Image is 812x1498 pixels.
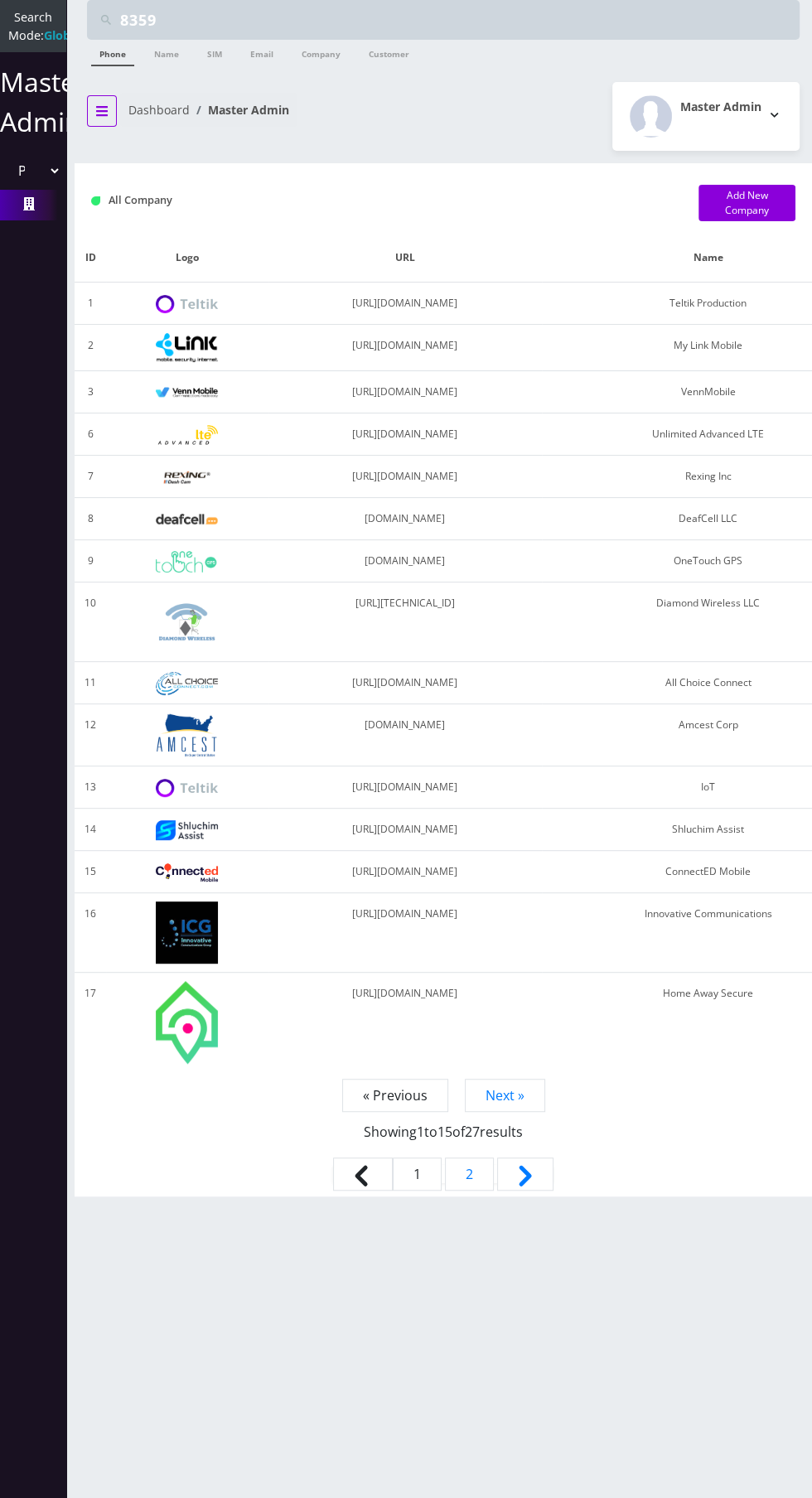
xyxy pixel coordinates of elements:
td: [DOMAIN_NAME] [268,704,543,766]
td: 12 [75,704,106,766]
td: 17 [75,973,106,1072]
img: Innovative Communications [156,901,218,964]
td: 9 [75,540,106,582]
img: Rexing Inc [156,470,218,486]
td: 14 [75,809,106,851]
img: Home Away Secure [156,981,218,1064]
td: 15 [75,851,106,893]
td: [URL][DOMAIN_NAME] [268,851,543,893]
td: [URL][TECHNICAL_ID] [268,582,543,662]
td: [URL][DOMAIN_NAME] [268,766,543,809]
td: 11 [75,662,106,704]
span: « Previous [342,1079,448,1112]
img: IoT [156,779,218,798]
img: ConnectED Mobile [156,863,218,882]
img: Diamond Wireless LLC [156,591,218,653]
input: Search Teltik [120,4,795,36]
span: Search Mode: [8,9,81,43]
td: [URL][DOMAIN_NAME] [268,456,543,498]
td: [DOMAIN_NAME] [268,498,543,540]
a: SIM [199,40,230,65]
img: All Company [91,196,100,205]
img: DeafCell LLC [156,514,218,524]
span: 27 [465,1123,480,1141]
a: Dashboard [128,102,190,118]
td: [URL][DOMAIN_NAME] [268,371,543,413]
li: Master Admin [190,101,289,118]
a: Phone [91,40,134,66]
nav: breadcrumb [87,93,431,140]
span: 15 [437,1123,452,1141]
td: [URL][DOMAIN_NAME] [268,283,543,325]
td: [URL][DOMAIN_NAME] [268,973,543,1072]
td: [URL][DOMAIN_NAME] [268,893,543,973]
p: Showing to of results [91,1105,795,1142]
span: 1 [393,1157,442,1191]
td: 13 [75,766,106,809]
td: [URL][DOMAIN_NAME] [268,413,543,456]
th: ID [75,234,106,283]
h2: Master Admin [680,100,761,114]
td: 16 [75,893,106,973]
a: Next » [465,1079,545,1112]
button: Master Admin [612,82,800,151]
td: 7 [75,456,106,498]
img: OneTouch GPS [156,551,218,573]
nav: Page navigation example [75,1085,812,1196]
a: Go to page 2 [445,1157,494,1191]
a: Add New Company [698,185,795,221]
a: Customer [360,40,418,65]
a: Email [242,40,282,65]
td: 8 [75,498,106,540]
a: Next &raquo; [497,1157,553,1191]
td: 2 [75,325,106,371]
td: [URL][DOMAIN_NAME] [268,809,543,851]
td: 3 [75,371,106,413]
a: Name [146,40,187,65]
img: Teltik Production [156,295,218,314]
td: [URL][DOMAIN_NAME] [268,325,543,371]
th: URL [268,234,543,283]
img: Amcest Corp [156,713,218,757]
h1: All Company [91,194,674,206]
td: [URL][DOMAIN_NAME] [268,662,543,704]
img: Unlimited Advanced LTE [156,425,218,446]
nav: Pagination Navigation [91,1085,795,1196]
td: [DOMAIN_NAME] [268,540,543,582]
td: 1 [75,283,106,325]
td: 10 [75,582,106,662]
img: VennMobile [156,387,218,399]
img: Shluchim Assist [156,820,218,839]
strong: Global [44,27,81,43]
td: 6 [75,413,106,456]
img: All Choice Connect [156,672,218,694]
th: Logo [106,234,268,283]
img: My Link Mobile [156,333,218,362]
a: Company [293,40,349,65]
span: &laquo; Previous [333,1157,393,1191]
span: 1 [417,1123,424,1141]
